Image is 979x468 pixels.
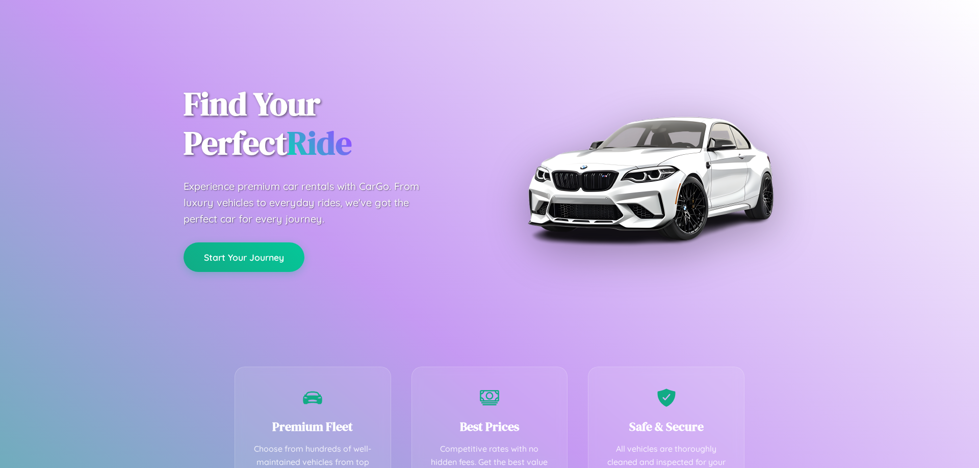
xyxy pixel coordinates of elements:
[184,242,304,272] button: Start Your Journey
[523,51,778,306] img: Premium BMW car rental vehicle
[427,418,552,435] h3: Best Prices
[287,121,352,165] span: Ride
[604,418,729,435] h3: Safe & Secure
[184,85,474,163] h1: Find Your Perfect
[184,178,439,227] p: Experience premium car rentals with CarGo. From luxury vehicles to everyday rides, we've got the ...
[250,418,375,435] h3: Premium Fleet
